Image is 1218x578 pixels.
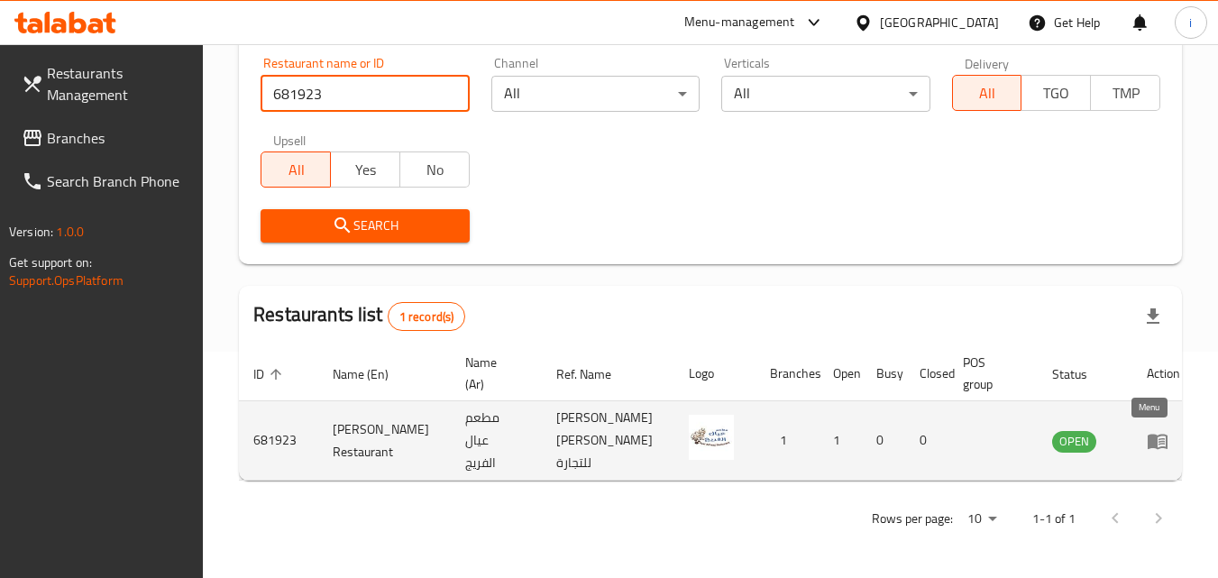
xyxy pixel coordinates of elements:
th: Closed [905,346,948,401]
span: All [960,80,1015,106]
th: Open [819,346,862,401]
a: Branches [7,116,204,160]
span: No [408,157,462,183]
div: Rows per page: [960,506,1003,533]
span: OPEN [1052,431,1096,452]
td: 0 [905,401,948,481]
p: Rows per page: [872,508,953,530]
td: مطعم عيال الفريج [451,401,542,481]
span: POS group [963,352,1016,395]
span: Search [275,215,454,237]
input: Search for restaurant name or ID.. [261,76,469,112]
span: Get support on: [9,251,92,274]
div: All [721,76,930,112]
div: Export file [1131,295,1175,338]
td: [PERSON_NAME] [PERSON_NAME] للتجارة [542,401,674,481]
button: TGO [1021,75,1091,111]
span: Version: [9,220,53,243]
label: Upsell [273,133,307,146]
span: Status [1052,363,1111,385]
button: Yes [330,151,400,188]
span: Branches [47,127,189,149]
span: All [269,157,324,183]
th: Branches [756,346,819,401]
button: All [261,151,331,188]
span: i [1189,13,1192,32]
span: 1 record(s) [389,308,465,326]
td: 1 [756,401,819,481]
a: Search Branch Phone [7,160,204,203]
div: All [491,76,700,112]
span: Yes [338,157,393,183]
button: No [399,151,470,188]
label: Delivery [965,57,1010,69]
a: Support.OpsPlatform [9,269,124,292]
table: enhanced table [239,346,1195,481]
span: Name (En) [333,363,412,385]
th: Busy [862,346,905,401]
p: 1-1 of 1 [1032,508,1076,530]
td: [PERSON_NAME] Restaurant [318,401,451,481]
span: TGO [1029,80,1084,106]
th: Logo [674,346,756,401]
span: ID [253,363,288,385]
a: Restaurants Management [7,51,204,116]
td: 0 [862,401,905,481]
button: Search [261,209,469,243]
td: 681923 [239,401,318,481]
div: OPEN [1052,431,1096,453]
span: Ref. Name [556,363,635,385]
span: Search Branch Phone [47,170,189,192]
img: Ayal Alfreej Restaurant [689,415,734,460]
span: Name (Ar) [465,352,520,395]
span: TMP [1098,80,1153,106]
th: Action [1132,346,1195,401]
div: Menu-management [684,12,795,33]
div: Total records count [388,302,466,331]
button: TMP [1090,75,1160,111]
h2: Restaurants list [253,301,465,331]
div: [GEOGRAPHIC_DATA] [880,13,999,32]
span: 1.0.0 [56,220,84,243]
td: 1 [819,401,862,481]
span: Restaurants Management [47,62,189,106]
button: All [952,75,1022,111]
